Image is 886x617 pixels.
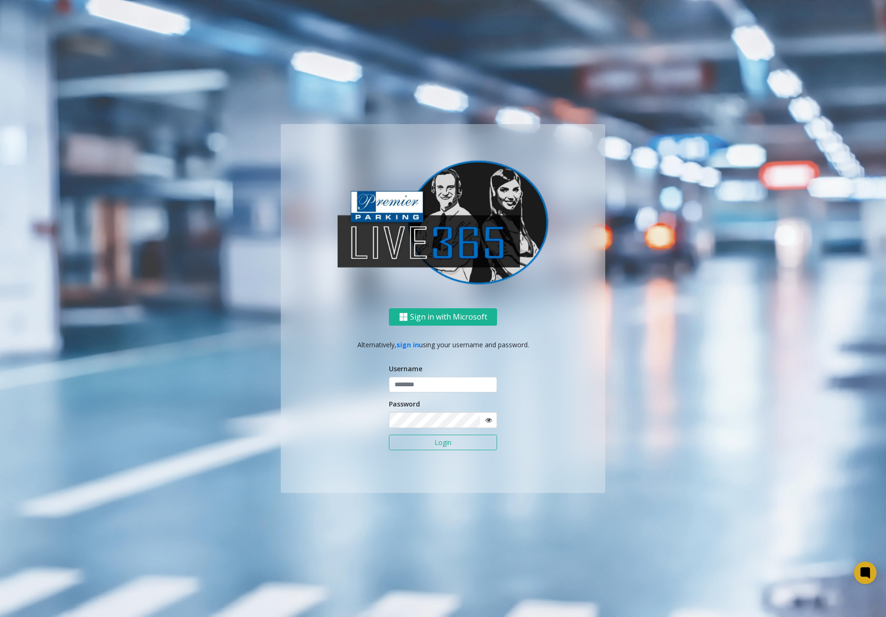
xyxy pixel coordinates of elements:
[389,364,422,374] label: Username
[389,435,497,451] button: Login
[290,340,596,350] p: Alternatively, using your username and password.
[396,340,419,349] a: sign in
[389,399,420,409] label: Password
[389,308,497,326] button: Sign in with Microsoft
